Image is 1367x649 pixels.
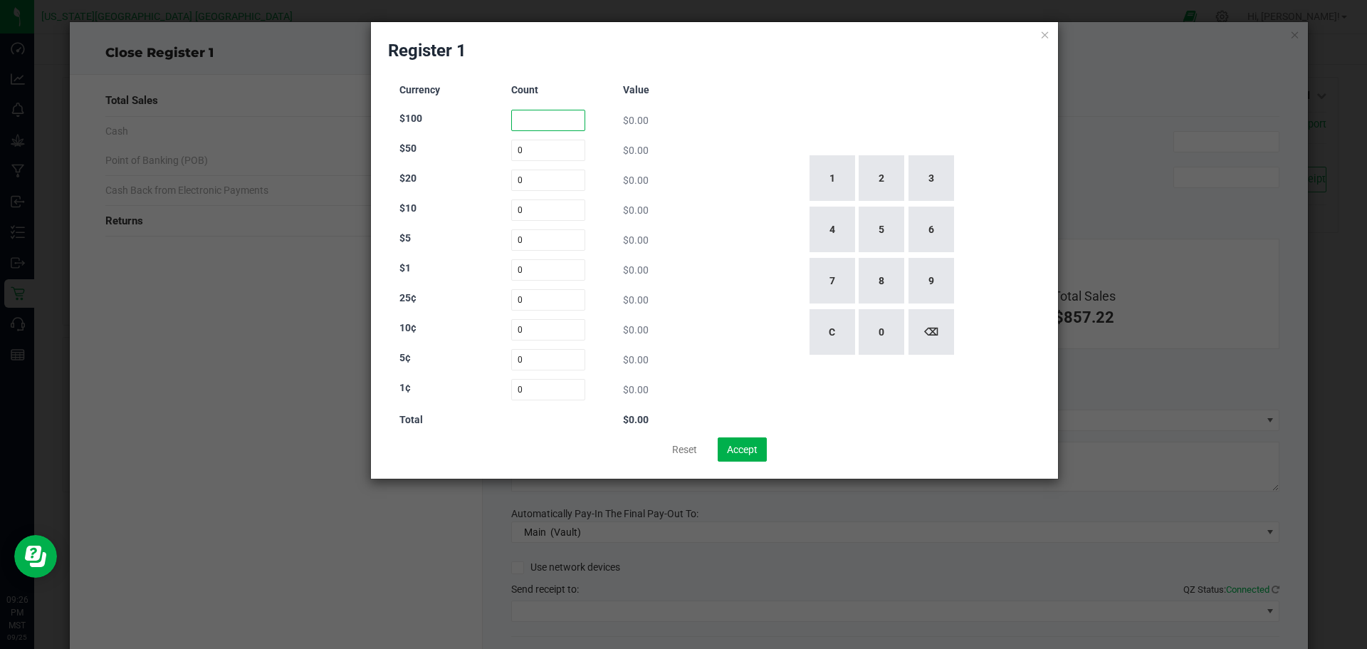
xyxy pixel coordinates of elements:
[859,309,904,355] button: 0
[399,171,417,186] label: $20
[511,319,586,341] input: Count
[399,321,417,336] label: 10¢
[810,309,855,355] button: C
[511,110,586,131] input: Count
[859,207,904,252] button: 5
[511,85,586,95] h3: Count
[623,204,649,216] span: $0.00
[663,437,706,462] button: Reset
[399,261,411,276] label: $1
[511,289,586,311] input: Count
[718,437,767,462] button: Accept
[511,140,586,161] input: Count
[810,258,855,303] button: 7
[399,291,417,306] label: 25¢
[908,258,954,303] button: 9
[623,264,649,276] span: $0.00
[511,259,586,281] input: Count
[399,351,411,365] label: 5¢
[399,380,411,395] label: 1¢
[511,199,586,221] input: Count
[14,535,57,578] iframe: Resource center
[623,85,698,95] h3: Value
[511,170,586,191] input: Count
[623,324,649,336] span: $0.00
[623,384,649,395] span: $0.00
[908,309,954,355] button: ⌫
[399,415,474,425] h3: Total
[623,294,649,306] span: $0.00
[399,231,411,246] label: $5
[388,39,466,62] h2: Register 1
[908,207,954,252] button: 6
[511,349,586,370] input: Count
[859,155,904,201] button: 2
[399,111,422,126] label: $100
[511,379,586,400] input: Count
[623,354,649,365] span: $0.00
[623,415,698,425] h3: $0.00
[623,234,649,246] span: $0.00
[511,229,586,251] input: Count
[859,258,904,303] button: 8
[623,115,649,126] span: $0.00
[399,141,417,156] label: $50
[810,207,855,252] button: 4
[623,145,649,156] span: $0.00
[908,155,954,201] button: 3
[623,175,649,186] span: $0.00
[399,201,417,216] label: $10
[399,85,474,95] h3: Currency
[810,155,855,201] button: 1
